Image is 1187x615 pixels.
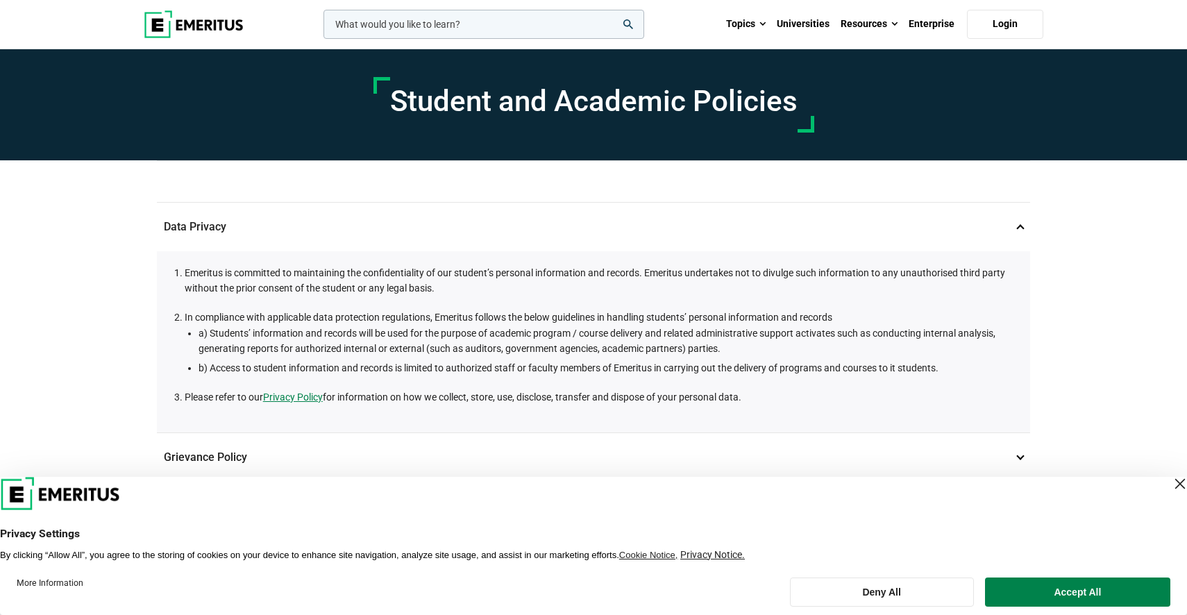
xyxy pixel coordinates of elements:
[157,433,1031,482] p: Grievance Policy
[323,10,644,39] input: woocommerce-product-search-field-0
[263,389,323,405] a: Privacy Policy
[199,326,1017,357] li: a) Students’ information and records will be used for the purpose of academic program / course de...
[199,360,1017,376] li: b) Access to student information and records is limited to authorized staff or faculty members of...
[185,389,1017,405] li: Please refer to our for information on how we collect, store, use, disclose, transfer and dispose...
[390,84,798,119] h1: Student and Academic Policies
[967,10,1043,39] a: Login
[157,203,1031,251] p: Data Privacy
[185,310,1017,376] li: In compliance with applicable data protection regulations, Emeritus follows the below guidelines ...
[185,265,1017,296] li: Emeritus is committed to maintaining the confidentiality of our student’s personal information an...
